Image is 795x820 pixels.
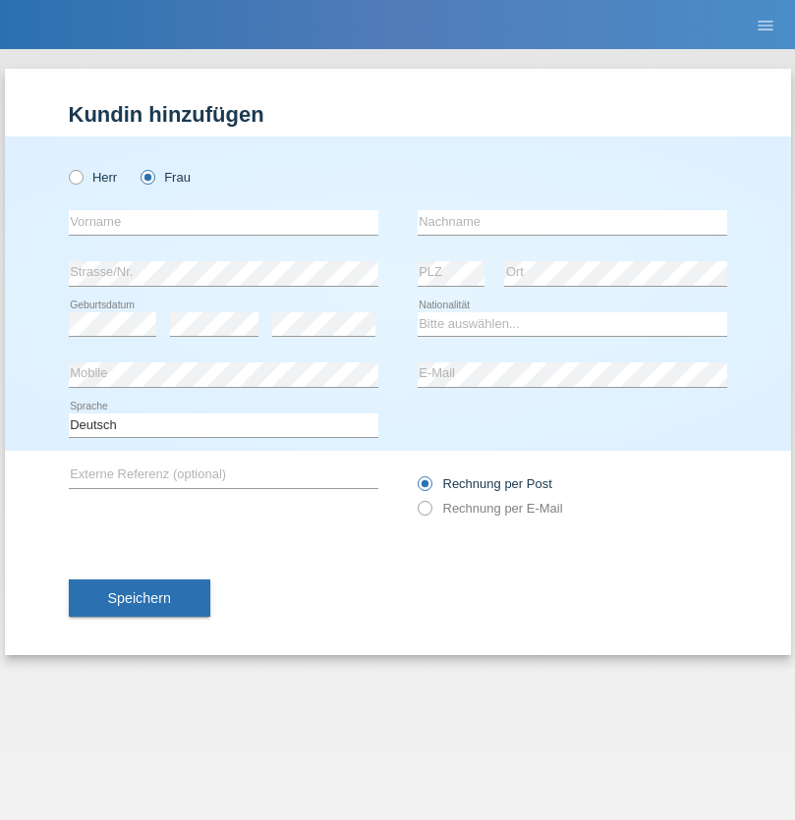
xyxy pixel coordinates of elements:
input: Herr [69,170,82,183]
h1: Kundin hinzufügen [69,102,727,127]
label: Rechnung per Post [418,476,552,491]
input: Rechnung per E-Mail [418,501,430,525]
label: Herr [69,170,118,185]
input: Frau [141,170,153,183]
button: Speichern [69,579,210,617]
label: Frau [141,170,191,185]
input: Rechnung per Post [418,476,430,501]
a: menu [746,19,785,30]
label: Rechnung per E-Mail [418,501,563,516]
i: menu [756,16,775,35]
span: Speichern [108,590,171,606]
